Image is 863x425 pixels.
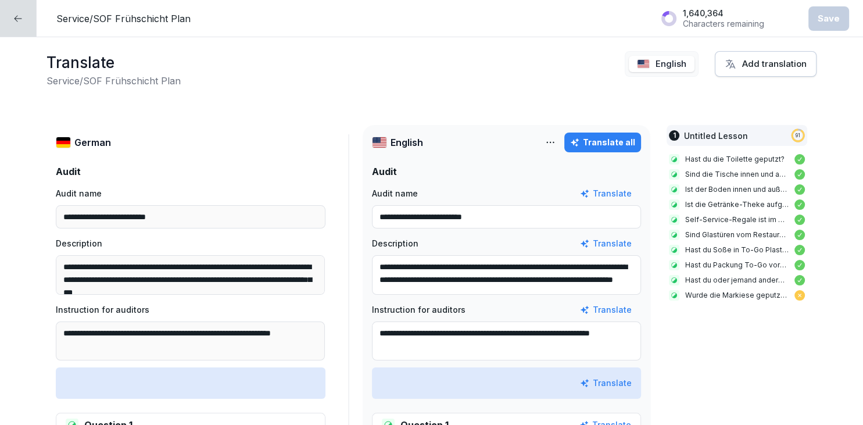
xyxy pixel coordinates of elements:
p: Instruction for auditors [372,303,465,316]
p: Untitled Lesson [684,130,748,142]
p: Audit name [372,187,418,200]
p: Sind die Tische innen und außen sauber? [685,169,789,180]
p: Hast du die Toilette geputzt? [685,154,789,165]
img: de.svg [56,137,71,148]
div: Save [818,12,840,25]
p: Audit name [56,187,102,200]
div: Translate all [570,136,635,149]
img: us.svg [637,59,650,69]
button: Translate [580,187,632,200]
p: Audit [372,165,642,178]
p: Hast du oder jemand anderes schon Pflanzen innen gegossen und wann? [685,275,789,285]
h1: Translate [46,51,181,74]
button: Save [808,6,849,31]
img: us.svg [372,137,387,148]
button: Translate all [564,133,641,152]
div: 1 [669,130,679,141]
p: Hast du Soße in To-Go Plastik Schälchen gefüllt? [685,245,789,255]
p: Hast du Packung To-Go vorbereitet, mit Algen und Ingwer aufgefüllt? [685,260,789,270]
button: Translate [580,377,632,390]
p: Wurde die Markiese geputzt?(Sonntags) [685,290,789,301]
p: Description [56,237,102,250]
p: Sind Glastüren vom Restaurant gewischt? [685,230,789,240]
button: Translate [580,303,632,316]
button: 1,640,364Characters remaining [655,3,798,33]
p: Instruction for auditors [56,303,149,316]
p: German [74,135,111,149]
p: Description [372,237,418,250]
button: Add translation [715,51,817,77]
h2: Service/SOF Frühschicht Plan [46,74,181,88]
p: Ist der Boden innen und außen sauber? [685,184,789,195]
p: Self-Service-Regale ist im Check? [685,215,789,225]
p: English [656,58,686,71]
p: 1,640,364 [683,8,764,19]
p: 91 [796,132,800,139]
button: Translate [580,237,632,250]
p: English [391,135,423,149]
div: Add translation [725,58,807,70]
p: Characters remaining [683,19,764,29]
p: Ist die Getränke-Theke aufgefüllt? [685,199,789,210]
p: Audit [56,165,325,178]
p: Service/SOF Frühschicht Plan [56,12,191,26]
